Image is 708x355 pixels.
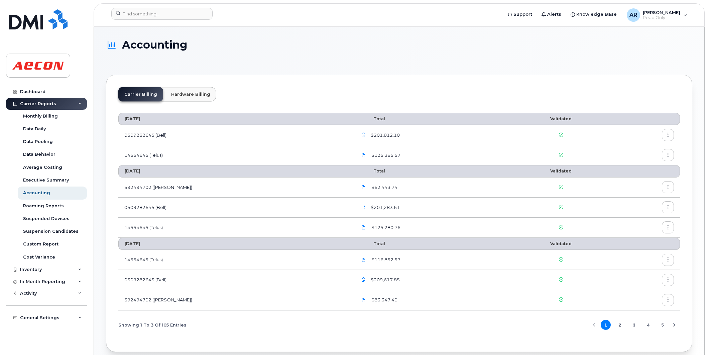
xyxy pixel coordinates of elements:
span: $125,385.57 [370,152,400,158]
span: Accounting [122,39,187,51]
span: $125,280.76 [370,224,400,231]
button: Next Page [669,320,679,330]
th: [DATE] [118,165,351,177]
a: Aecon.14554645_1249372741_2025-07-01.pdf [357,254,370,266]
th: [DATE] [118,238,351,250]
button: Page 5 [658,320,668,330]
td: 14554645 (Telus) [118,218,351,238]
button: Page 3 [629,320,639,330]
td: 14554645 (Telus) [118,250,351,270]
td: 592494702 ([PERSON_NAME]) [118,290,351,310]
span: $201,283.61 [369,204,400,211]
th: Validated [512,238,610,250]
span: Total [357,241,385,246]
span: Total [357,116,385,121]
th: Validated [512,165,610,177]
button: Page 2 [615,320,625,330]
th: [DATE] [118,113,351,125]
a: 14554645_1260946765_2025-08-01.pdf [357,222,370,233]
button: Page 1 [601,320,611,330]
span: $116,852.57 [370,257,400,263]
td: 0509282645 (Bell) [118,270,351,290]
span: $201,812.10 [369,132,400,138]
a: Aecon.14554645_1272445249_2025-09-01.pdf [357,149,370,161]
span: $62,443.74 [370,184,397,191]
td: 0509282645 (Bell) [118,125,351,145]
span: $83,347.40 [370,297,397,303]
span: Total [357,168,385,173]
td: 592494702 ([PERSON_NAME]) [118,177,351,198]
span: $209,617.85 [369,277,400,283]
span: Showing 1 To 3 Of 105 Entries [118,320,187,330]
a: Hardware Billing [165,87,216,101]
a: Aecon.Rogers-Jul31_2025-3028834765 (1).pdf [357,294,370,306]
td: 14554645 (Telus) [118,145,351,165]
th: Validated [512,113,610,125]
button: Page 4 [643,320,654,330]
a: Aecon.Rogers-Aug31_2025-3043668038.pdf [357,182,370,193]
td: 0509282645 (Bell) [118,198,351,218]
